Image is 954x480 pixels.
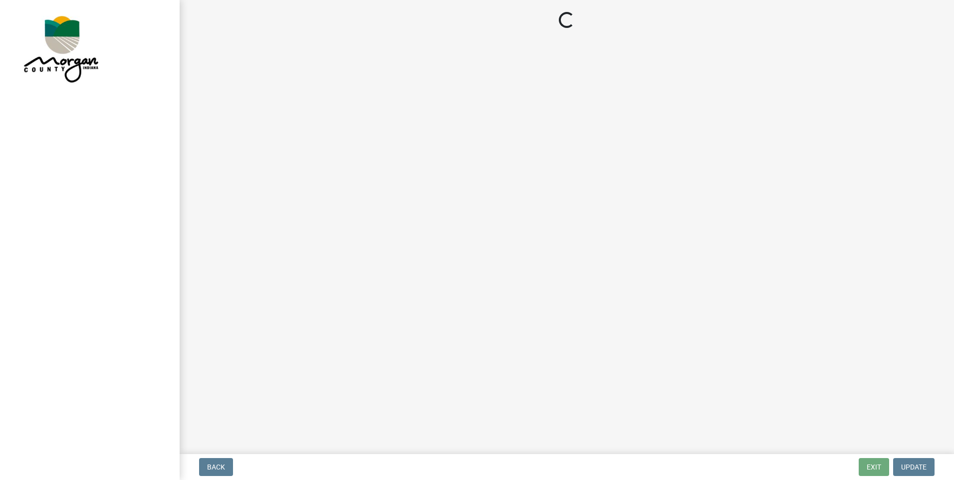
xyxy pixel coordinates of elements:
button: Back [199,458,233,476]
span: Back [207,463,225,471]
button: Update [893,458,935,476]
span: Update [901,463,927,471]
img: Morgan County, Indiana [20,10,100,85]
button: Exit [859,458,889,476]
